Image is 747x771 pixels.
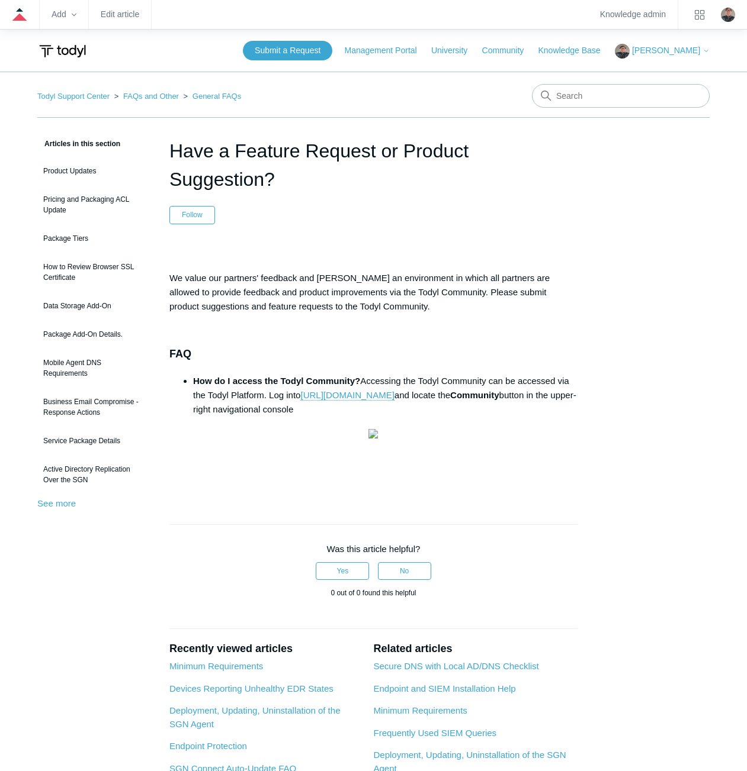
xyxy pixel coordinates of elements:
li: Todyl Support Center [37,92,112,101]
strong: How do I access the Todyl Community? [193,376,360,386]
a: Package Add-On Details. [37,323,152,346]
a: Data Storage Add-On [37,295,152,317]
a: Devices Reporting Unhealthy EDR States [169,683,334,693]
a: Active Directory Replication Over the SGN [37,458,152,491]
input: Search [532,84,710,108]
a: Business Email Compromise - Response Actions [37,391,152,424]
a: How to Review Browser SSL Certificate [37,256,152,289]
button: Follow Article [169,206,215,224]
h1: Have a Feature Request or Product Suggestion? [169,137,578,193]
a: FAQs and Other [123,92,179,101]
span: Articles in this section [37,140,120,148]
strong: Community [450,390,499,400]
a: University [431,44,479,57]
a: Knowledge Base [538,44,612,57]
a: Community [482,44,536,57]
h2: Recently viewed articles [169,641,362,657]
span: 0 out of 0 found this helpful [331,589,416,597]
a: Service Package Details [37,430,152,452]
a: Endpoint and SIEM Installation Help [373,683,515,693]
a: Mobile Agent DNS Requirements [37,351,152,385]
a: Knowledge admin [600,11,666,18]
a: Minimum Requirements [373,705,467,715]
a: Edit article [101,11,139,18]
button: This article was not helpful [378,562,431,580]
span: Was this article helpful? [327,544,421,554]
li: Accessing the Todyl Community can be accessed via the Todyl Platform. Log into and locate the but... [193,374,578,417]
img: 38917302787731 [368,429,378,438]
a: Pricing and Packaging ACL Update [37,188,152,221]
zd-hc-trigger: Add [52,11,76,18]
h2: Related articles [373,641,578,657]
h3: FAQ [169,346,578,363]
a: Endpoint Protection [169,741,247,751]
button: This article was helpful [316,562,369,580]
li: General FAQs [181,92,242,101]
a: Submit a Request [243,41,332,60]
span: [PERSON_NAME] [632,46,700,55]
p: We value our partners' feedback and [PERSON_NAME] an environment in which all partners are allowe... [169,271,578,314]
button: [PERSON_NAME] [615,44,710,59]
a: [URL][DOMAIN_NAME] [300,390,394,401]
a: Product Updates [37,160,152,182]
li: FAQs and Other [112,92,181,101]
a: Package Tiers [37,227,152,250]
img: user avatar [721,8,735,22]
a: Todyl Support Center [37,92,110,101]
zd-hc-trigger: Click your profile icon to open the profile menu [721,8,735,22]
img: Todyl Support Center Help Center home page [37,40,88,62]
a: General FAQs [193,92,241,101]
a: See more [37,498,76,508]
a: Management Portal [345,44,429,57]
a: Deployment, Updating, Uninstallation of the SGN Agent [169,705,341,729]
a: Secure DNS with Local AD/DNS Checklist [373,661,538,671]
a: Minimum Requirements [169,661,263,671]
a: Frequently Used SIEM Queries [373,728,496,738]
